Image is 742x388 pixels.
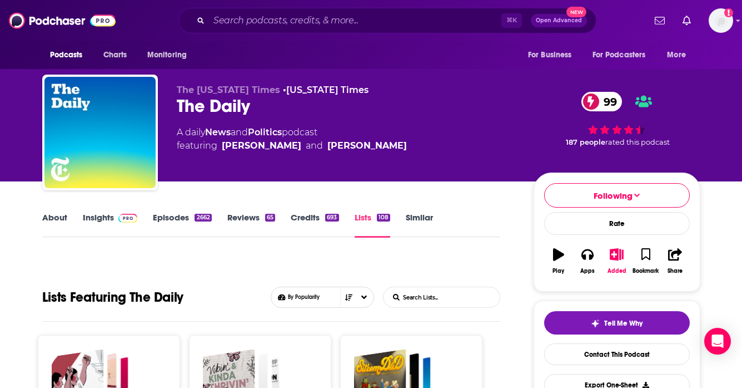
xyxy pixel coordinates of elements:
[153,212,211,238] a: Episodes2662
[536,18,582,23] span: Open Advanced
[544,343,690,365] a: Contact This Podcast
[140,45,201,66] button: open menu
[283,85,368,95] span: •
[118,214,138,223] img: Podchaser Pro
[286,85,368,95] a: [US_STATE] Times
[271,287,374,308] button: Choose List sort
[265,214,275,222] div: 65
[355,212,390,238] a: Lists108
[177,126,407,153] div: A daily podcast
[205,127,231,137] a: News
[227,212,275,238] a: Reviews65
[406,212,433,238] a: Similar
[520,45,586,66] button: open menu
[602,241,631,281] button: Added
[103,47,127,63] span: Charts
[178,8,596,33] div: Search podcasts, credits, & more...
[209,12,501,30] input: Search podcasts, credits, & more...
[44,77,156,188] img: The Daily
[288,294,360,301] span: By Popularity
[660,241,689,281] button: Share
[552,268,564,274] div: Play
[377,214,390,222] div: 108
[544,212,690,235] div: Rate
[544,311,690,335] button: tell me why sparkleTell Me Why
[222,139,301,153] a: Michael Barbaro
[585,45,662,66] button: open menu
[50,47,83,63] span: Podcasts
[566,7,586,17] span: New
[724,8,733,17] svg: Add a profile image
[531,14,587,27] button: Open AdvancedNew
[177,85,280,95] span: The [US_STATE] Times
[325,214,338,222] div: 693
[306,139,323,153] span: and
[83,212,138,238] a: InsightsPodchaser Pro
[631,241,660,281] button: Bookmark
[231,127,248,137] span: and
[591,319,600,328] img: tell me why sparkle
[604,319,643,328] span: Tell Me Why
[607,268,626,274] div: Added
[528,47,572,63] span: For Business
[592,92,623,111] span: 99
[709,8,733,33] button: Show profile menu
[659,45,700,66] button: open menu
[291,212,338,238] a: Credits693
[668,268,683,274] div: Share
[96,45,134,66] a: Charts
[633,268,659,274] div: Bookmark
[534,85,700,154] div: 99 187 peoplerated this podcast
[42,287,184,308] h1: Lists Featuring The Daily
[592,47,646,63] span: For Podcasters
[667,47,686,63] span: More
[678,11,695,30] a: Show notifications dropdown
[9,10,116,31] img: Podchaser - Follow, Share and Rate Podcasts
[594,190,633,201] span: Following
[327,139,407,153] a: Sabrina Tavernise
[566,138,605,146] span: 187 people
[248,127,282,137] a: Politics
[580,268,595,274] div: Apps
[709,8,733,33] span: Logged in as JDulin
[195,214,211,222] div: 2662
[704,328,731,355] div: Open Intercom Messenger
[544,241,573,281] button: Play
[581,92,623,111] a: 99
[147,47,187,63] span: Monitoring
[42,212,67,238] a: About
[650,11,669,30] a: Show notifications dropdown
[573,241,602,281] button: Apps
[709,8,733,33] img: User Profile
[605,138,670,146] span: rated this podcast
[544,183,690,208] button: Following
[501,13,522,28] span: ⌘ K
[42,45,97,66] button: open menu
[177,139,407,153] span: featuring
